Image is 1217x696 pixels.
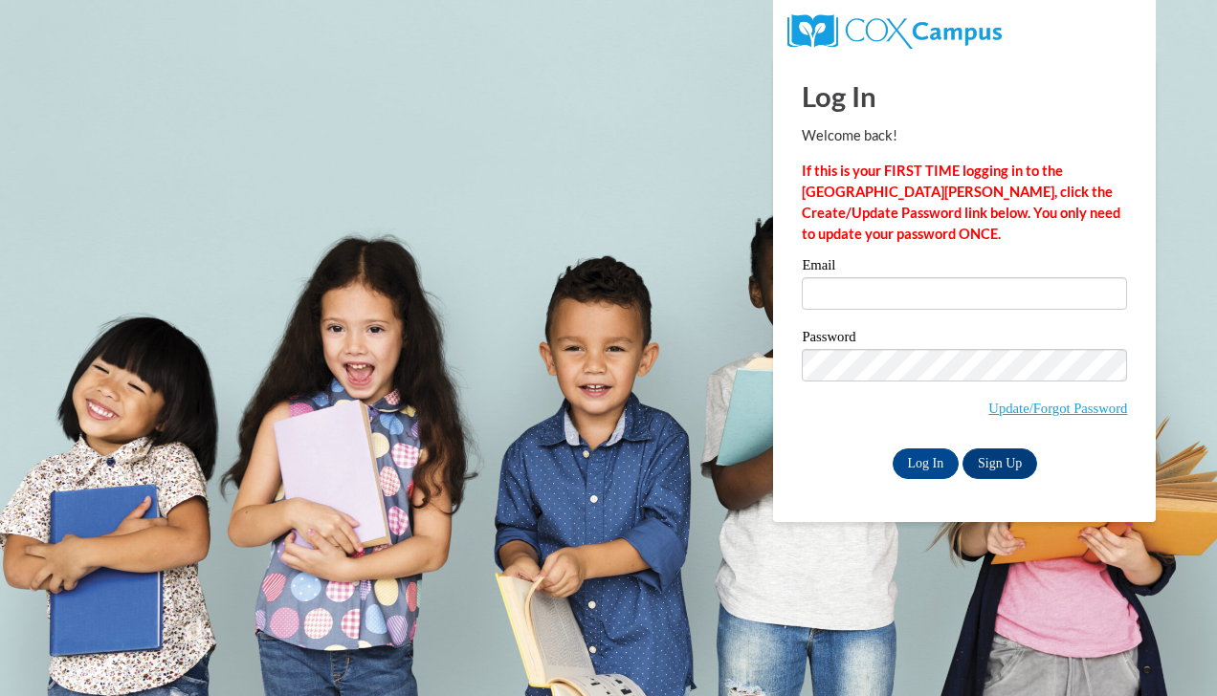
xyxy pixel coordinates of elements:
[802,125,1127,146] p: Welcome back!
[802,76,1127,116] h1: Log In
[787,14,1001,49] img: COX Campus
[802,163,1120,242] strong: If this is your FIRST TIME logging in to the [GEOGRAPHIC_DATA][PERSON_NAME], click the Create/Upd...
[893,448,960,479] input: Log In
[787,22,1001,38] a: COX Campus
[802,258,1127,277] label: Email
[988,401,1127,416] a: Update/Forgot Password
[802,330,1127,349] label: Password
[963,448,1037,479] a: Sign Up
